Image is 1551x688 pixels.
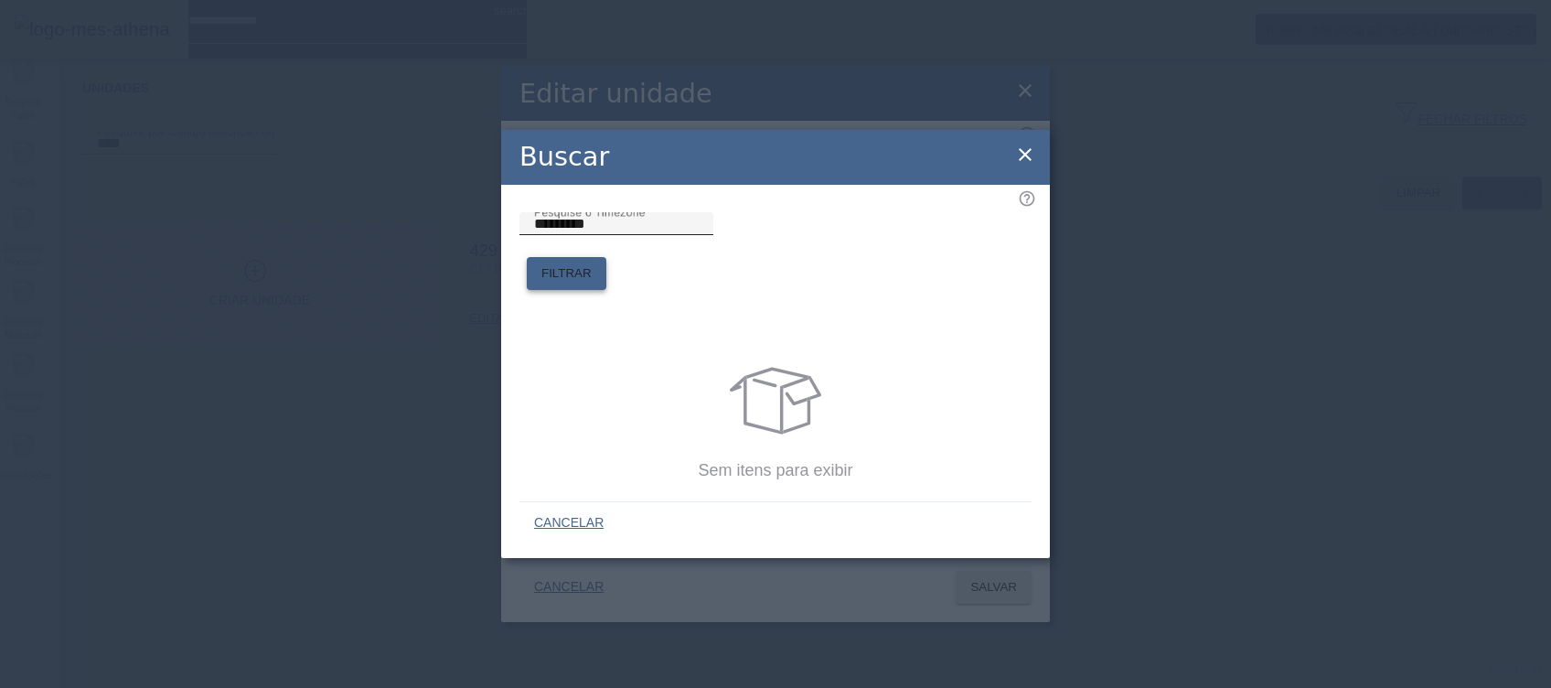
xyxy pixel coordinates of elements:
mat-label: Pesquise o Timezone [534,206,646,218]
button: FILTRAR [527,257,606,290]
span: CANCELAR [534,514,604,532]
button: CANCELAR [519,507,618,540]
h2: Buscar [519,137,609,177]
p: Sem itens para exibir [524,458,1027,483]
span: FILTRAR [541,264,592,283]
